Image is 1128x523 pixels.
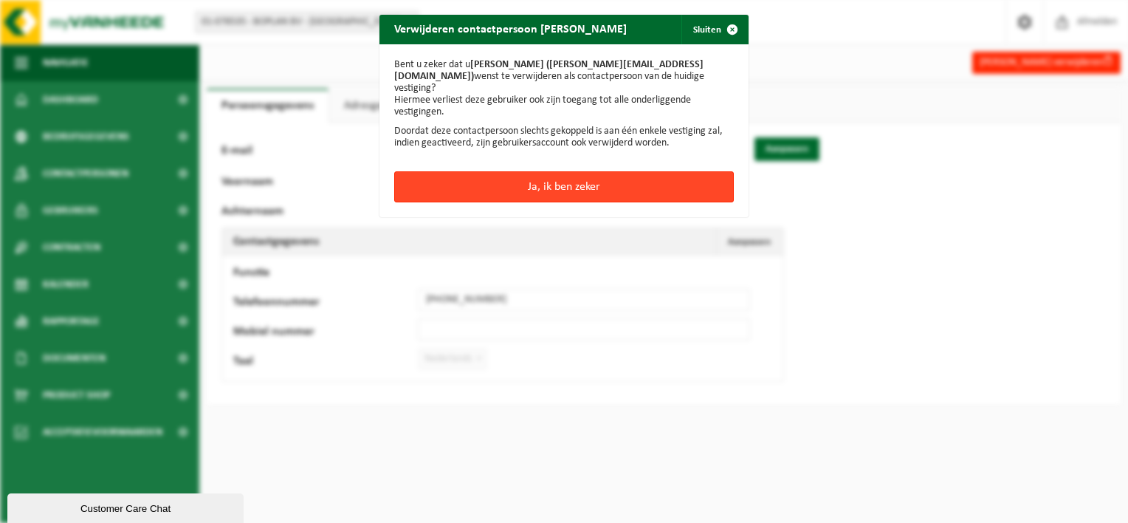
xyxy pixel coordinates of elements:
[394,171,734,202] button: Ja, ik ben zeker
[681,15,747,44] button: Sluiten
[7,490,247,523] iframe: chat widget
[394,126,734,149] p: Doordat deze contactpersoon slechts gekoppeld is aan één enkele vestiging zal, indien geactiveerd...
[394,59,704,82] strong: [PERSON_NAME] ([PERSON_NAME][EMAIL_ADDRESS][DOMAIN_NAME])
[394,59,734,118] p: Bent u zeker dat u wenst te verwijderen als contactpersoon van de huidige vestiging? Hiermee verl...
[379,15,642,43] h2: Verwijderen contactpersoon [PERSON_NAME]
